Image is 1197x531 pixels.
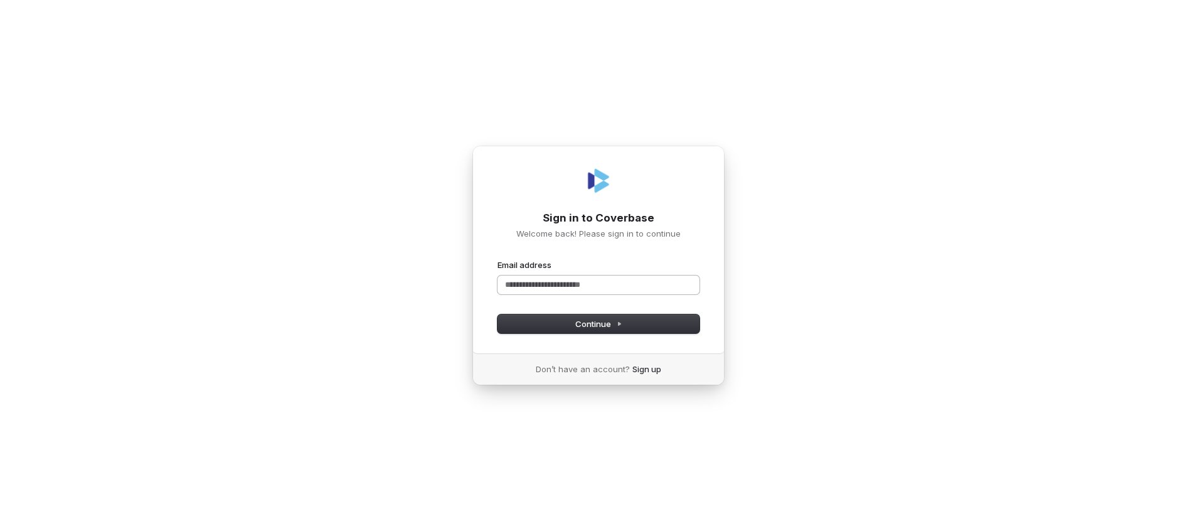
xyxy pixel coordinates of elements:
[583,166,614,196] img: Coverbase
[575,318,622,330] span: Continue
[536,363,630,375] span: Don’t have an account?
[497,228,700,239] p: Welcome back! Please sign in to continue
[497,314,700,333] button: Continue
[497,211,700,226] h1: Sign in to Coverbase
[497,259,551,271] label: Email address
[632,363,661,375] a: Sign up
